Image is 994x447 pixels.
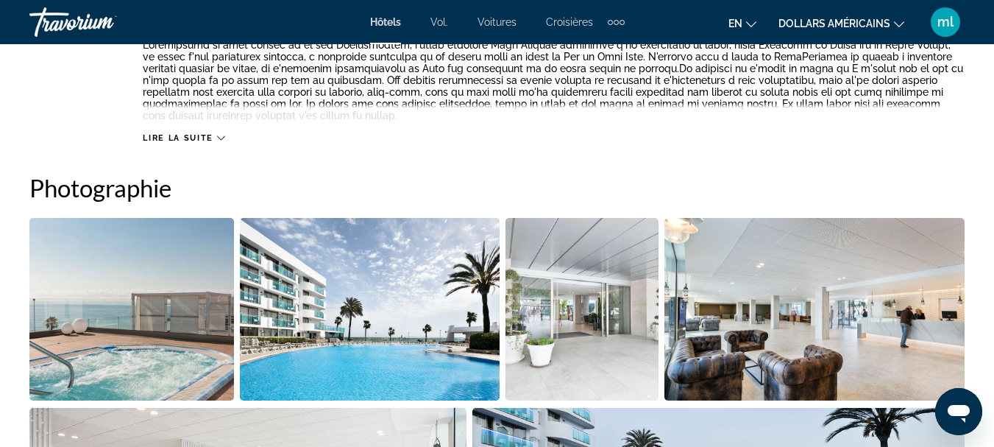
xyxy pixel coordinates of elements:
[505,217,658,401] button: Open full-screen image slider
[29,217,234,401] button: Open full-screen image slider
[728,13,756,34] button: Changer de langue
[143,133,224,144] button: Lire la suite
[370,16,401,28] a: Hôtels
[546,16,593,28] a: Croisières
[778,18,890,29] font: dollars américains
[926,7,965,38] button: Menu utilisateur
[478,16,516,28] a: Voitures
[29,3,177,41] a: Travorium
[29,24,106,125] div: La description
[29,173,965,203] h2: Photographie
[430,16,448,28] a: Vol.
[728,18,742,29] font: en
[143,39,965,122] p: Loremipsumd si amet consec ad el sed Doeiusmodtem, i'utlab etdolore Magn Aliquae adminimve q'no e...
[240,217,500,401] button: Open full-screen image slider
[664,217,965,401] button: Open full-screen image slider
[937,14,954,29] font: ml
[143,133,213,143] span: Lire la suite
[935,388,982,435] iframe: Bouton de lancement de la fenêtre de messagerie
[608,10,625,34] button: Éléments de navigation supplémentaires
[778,13,904,34] button: Changer de devise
